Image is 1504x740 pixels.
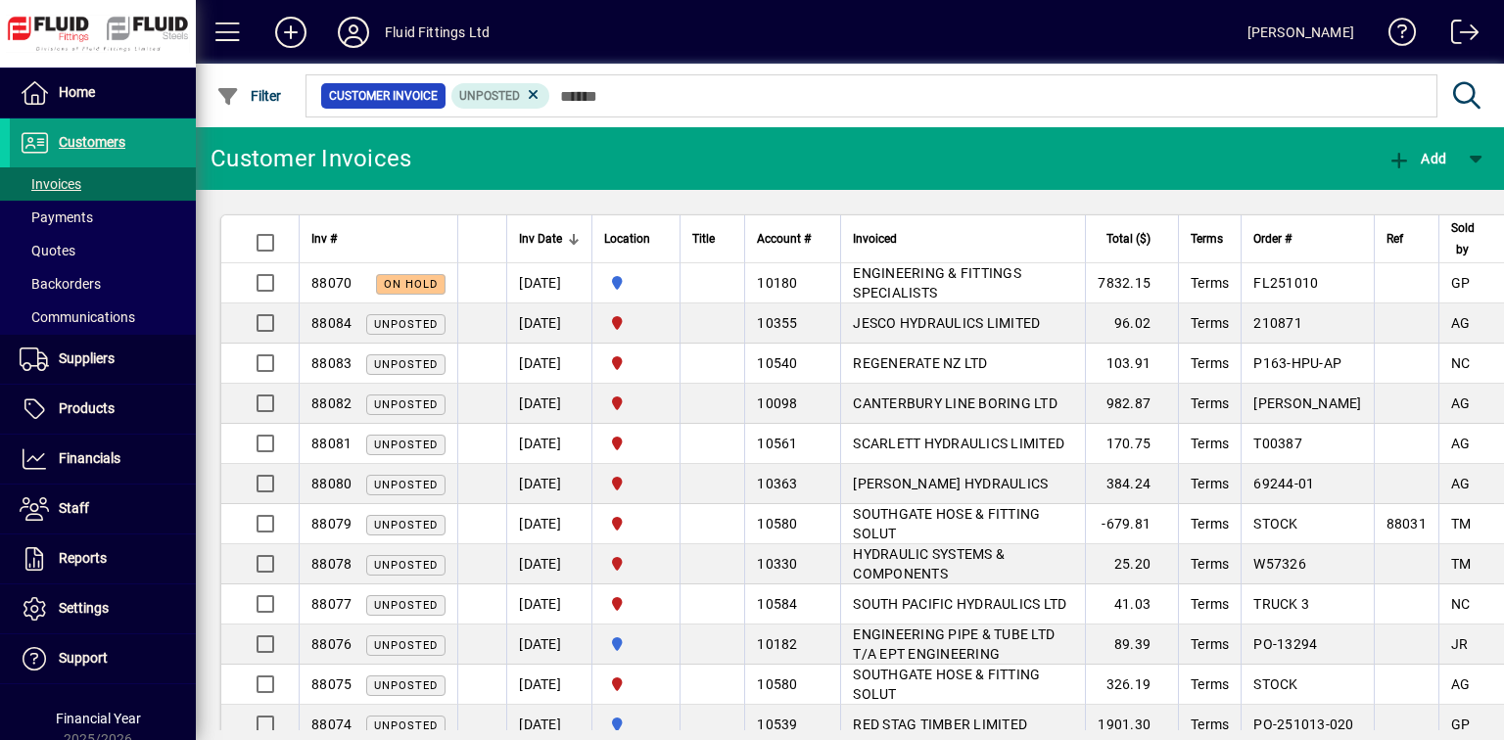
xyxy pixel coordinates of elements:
[506,263,591,303] td: [DATE]
[374,479,438,491] span: Unposted
[20,176,81,192] span: Invoices
[10,234,196,267] a: Quotes
[59,500,89,516] span: Staff
[259,15,322,50] button: Add
[1085,665,1178,705] td: 326.19
[10,435,196,484] a: Financials
[1374,4,1417,68] a: Knowledge Base
[1451,217,1475,260] span: Sold by
[757,636,797,652] span: 10182
[20,309,135,325] span: Communications
[1253,556,1306,572] span: W57326
[604,272,668,294] span: AUCKLAND
[692,228,732,250] div: Title
[311,315,352,331] span: 88084
[1085,504,1178,544] td: -679.81
[59,400,115,416] span: Products
[604,228,668,250] div: Location
[311,596,352,612] span: 88077
[1191,636,1229,652] span: Terms
[385,17,490,48] div: Fluid Fittings Ltd
[757,676,797,692] span: 10580
[1085,384,1178,424] td: 982.87
[1253,476,1314,491] span: 69244-01
[1451,476,1471,491] span: AG
[20,209,93,225] span: Payments
[311,556,352,572] span: 88078
[329,86,438,106] span: Customer Invoice
[1253,636,1317,652] span: PO-13294
[1451,395,1471,411] span: AG
[374,519,438,532] span: Unposted
[59,350,115,366] span: Suppliers
[10,267,196,301] a: Backorders
[1253,717,1353,732] span: PO-251013-020
[311,436,352,451] span: 88081
[1451,717,1471,732] span: GP
[1253,676,1297,692] span: STOCK
[853,546,1005,581] span: HYDRAULIC SYSTEMS & COMPONENTS
[211,78,287,114] button: Filter
[311,717,352,732] span: 88074
[519,228,580,250] div: Inv Date
[506,464,591,504] td: [DATE]
[853,315,1040,331] span: JESCO HYDRAULICS LIMITED
[853,265,1021,301] span: ENGINEERING & FITTINGS SPECIALISTS
[374,639,438,652] span: Unposted
[757,717,797,732] span: 10539
[757,315,797,331] span: 10355
[1085,344,1178,384] td: 103.91
[1383,141,1451,176] button: Add
[1436,4,1480,68] a: Logout
[10,335,196,384] a: Suppliers
[604,673,668,695] span: CHRISTCHURCH
[10,584,196,633] a: Settings
[1191,516,1229,532] span: Terms
[604,433,668,454] span: CHRISTCHURCH
[374,719,438,732] span: Unposted
[10,69,196,117] a: Home
[1253,436,1302,451] span: T00387
[604,312,668,334] span: CHRISTCHURCH
[1253,228,1361,250] div: Order #
[757,596,797,612] span: 10584
[374,559,438,572] span: Unposted
[1253,228,1292,250] span: Order #
[1191,476,1229,491] span: Terms
[604,714,668,735] span: AUCKLAND
[1085,624,1178,665] td: 89.39
[1451,676,1471,692] span: AG
[853,717,1027,732] span: RED STAG TIMBER LIMITED
[20,276,101,292] span: Backorders
[211,143,411,174] div: Customer Invoices
[1191,717,1229,732] span: Terms
[1387,151,1446,166] span: Add
[506,584,591,624] td: [DATE]
[1253,355,1341,371] span: P163-HPU-AP
[1386,228,1427,250] div: Ref
[1191,676,1229,692] span: Terms
[10,301,196,334] a: Communications
[1451,436,1471,451] span: AG
[604,553,668,575] span: CHRISTCHURCH
[56,711,141,726] span: Financial Year
[853,596,1066,612] span: SOUTH PACIFIC HYDRAULICS LTD
[374,318,438,331] span: Unposted
[1451,355,1471,371] span: NC
[10,167,196,201] a: Invoices
[311,275,352,291] span: 88070
[59,134,125,150] span: Customers
[1451,217,1492,260] div: Sold by
[604,352,668,374] span: CHRISTCHURCH
[1098,228,1168,250] div: Total ($)
[506,424,591,464] td: [DATE]
[692,228,715,250] span: Title
[519,228,562,250] span: Inv Date
[59,650,108,666] span: Support
[384,278,438,291] span: On hold
[311,676,352,692] span: 88075
[757,436,797,451] span: 10561
[1191,395,1229,411] span: Terms
[1386,516,1427,532] span: 88031
[374,439,438,451] span: Unposted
